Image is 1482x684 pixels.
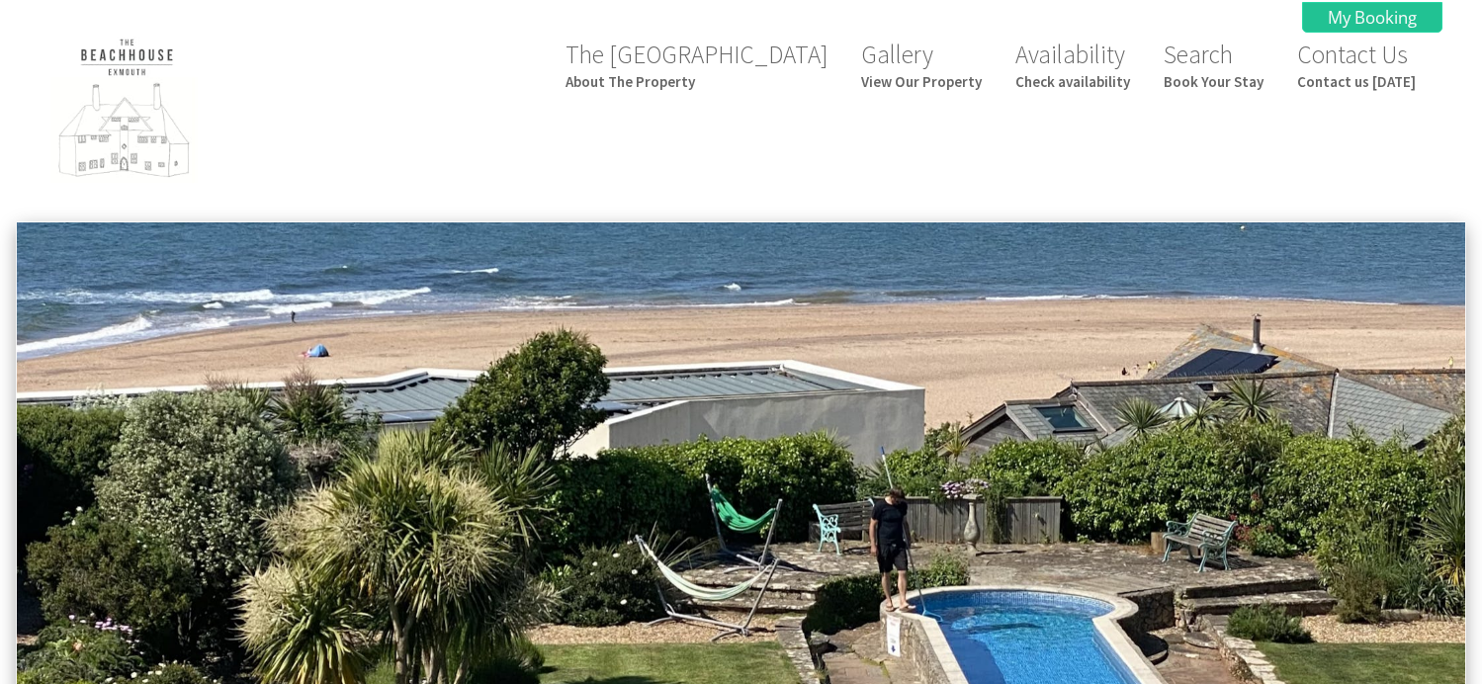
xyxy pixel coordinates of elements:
a: AvailabilityCheck availability [1015,39,1130,91]
small: Contact us [DATE] [1297,72,1416,91]
small: About The Property [566,72,828,91]
small: Check availability [1015,72,1130,91]
small: Book Your Stay [1164,72,1264,91]
small: View Our Property [861,72,982,91]
a: SearchBook Your Stay [1164,39,1264,91]
img: The Beach House Exmouth [28,31,225,192]
a: The [GEOGRAPHIC_DATA]About The Property [566,39,828,91]
a: My Booking [1302,2,1442,33]
a: GalleryView Our Property [861,39,982,91]
a: Contact UsContact us [DATE] [1297,39,1416,91]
